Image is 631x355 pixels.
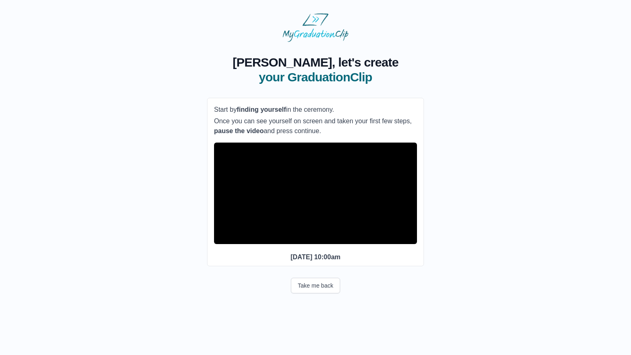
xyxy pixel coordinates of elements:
[214,116,417,136] p: Once you can see yourself on screen and taken your first few steps, and press continue.
[291,278,340,293] button: Take me back
[214,143,417,244] div: Video Player
[214,127,264,134] b: pause the video
[233,55,398,70] span: [PERSON_NAME], let's create
[214,252,417,262] p: [DATE] 10:00am
[237,106,286,113] b: finding yourself
[283,13,348,42] img: MyGraduationClip
[214,105,417,115] p: Start by in the ceremony.
[233,70,398,85] span: your GraduationClip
